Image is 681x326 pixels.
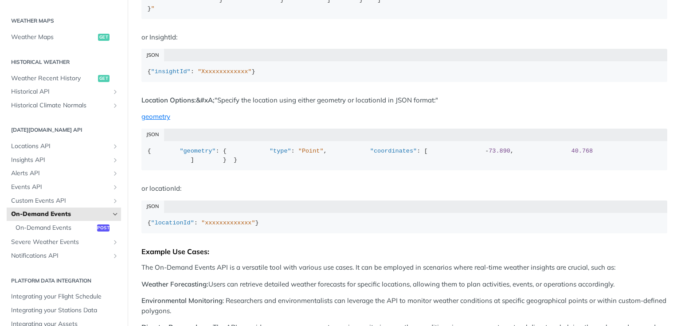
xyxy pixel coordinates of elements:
strong: Location Options:&#xA; [141,96,215,104]
p: Users can retrieve detailed weather forecasts for specific locations, allowing them to plan activ... [141,279,667,290]
a: Historical Climate NormalsShow subpages for Historical Climate Normals [7,99,121,112]
span: Weather Maps [11,33,96,42]
span: On-Demand Events [11,210,110,219]
span: "locationId" [151,220,194,226]
div: { : } [148,219,661,228]
a: Integrating your Stations Data [7,304,121,317]
span: On-Demand Events [16,224,95,232]
a: Weather Mapsget [7,31,121,44]
span: Custom Events API [11,196,110,205]
a: Events APIShow subpages for Events API [7,181,121,194]
span: Locations API [11,142,110,151]
button: Show subpages for Severe Weather Events [112,239,119,246]
span: Historical API [11,87,110,96]
p: The On-Demand Events API is a versatile tool with various use cases. It can be employed in scenar... [141,263,667,273]
button: Show subpages for Events API [112,184,119,191]
a: On-Demand Eventspost [11,221,121,235]
span: "xxxxxxxxxxxxx" [201,220,255,226]
div: Example Use Cases: [141,247,667,256]
button: Show subpages for Custom Events API [112,197,119,204]
span: get [98,34,110,41]
span: 40.768 [571,148,593,154]
a: geometry [141,112,170,121]
button: Show subpages for Notifications API [112,252,119,259]
span: "Point" [298,148,324,154]
span: "coordinates" [370,148,417,154]
strong: Weather Forecasting: [141,280,208,288]
h2: Weather Maps [7,17,121,25]
a: Weather Recent Historyget [7,72,121,85]
span: Integrating your Flight Schedule [11,292,119,301]
p: or InsightId: [141,32,667,43]
a: Integrating your Flight Schedule [7,290,121,303]
span: "type" [270,148,291,154]
p: "Specify the location using either geometry or locationId in JSON format:" [141,95,667,106]
a: Notifications APIShow subpages for Notifications API [7,249,121,263]
span: Insights API [11,156,110,165]
span: "geometry" [180,148,215,154]
button: Show subpages for Historical API [112,88,119,95]
span: Integrating your Stations Data [11,306,119,315]
span: 73.890 [489,148,510,154]
span: get [98,75,110,82]
a: Alerts APIShow subpages for Alerts API [7,167,121,180]
h2: Historical Weather [7,58,121,66]
a: Insights APIShow subpages for Insights API [7,153,121,167]
a: Custom Events APIShow subpages for Custom Events API [7,194,121,208]
span: post [97,224,110,232]
span: Notifications API [11,251,110,260]
a: Locations APIShow subpages for Locations API [7,140,121,153]
h2: Platform DATA integration [7,277,121,285]
span: Weather Recent History [11,74,96,83]
button: Show subpages for Insights API [112,157,119,164]
button: Show subpages for Historical Climate Normals [112,102,119,109]
div: { : } [148,67,661,76]
strong: Environmental Monitoring [141,296,223,305]
button: Hide subpages for On-Demand Events [112,211,119,218]
p: : Researchers and environmentalists can leverage the API to monitor weather conditions at specifi... [141,296,667,316]
button: Show subpages for Locations API [112,143,119,150]
span: " [151,5,155,12]
span: Historical Climate Normals [11,101,110,110]
span: "Xxxxxxxxxxxxx" [198,68,252,75]
div: { : { : , : [ , ] } } [148,147,661,164]
span: Events API [11,183,110,192]
span: "insightId" [151,68,191,75]
a: Historical APIShow subpages for Historical API [7,85,121,98]
span: Alerts API [11,169,110,178]
button: Show subpages for Alerts API [112,170,119,177]
a: On-Demand EventsHide subpages for On-Demand Events [7,208,121,221]
span: Severe Weather Events [11,238,110,247]
h2: [DATE][DOMAIN_NAME] API [7,126,121,134]
span: - [485,148,489,154]
a: Severe Weather EventsShow subpages for Severe Weather Events [7,236,121,249]
p: or locationId: [141,184,667,194]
